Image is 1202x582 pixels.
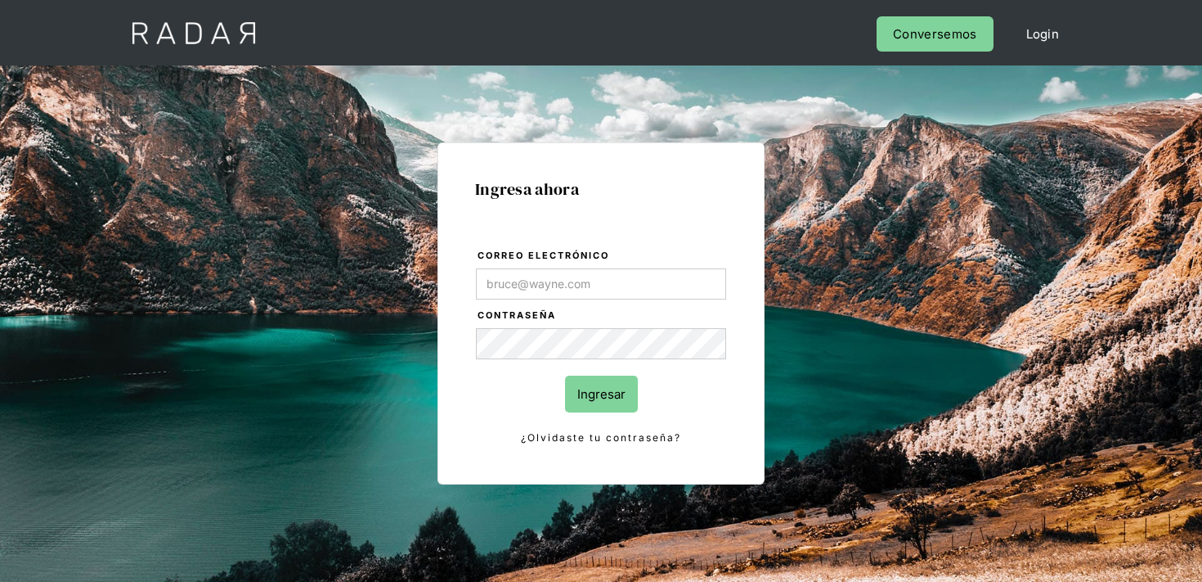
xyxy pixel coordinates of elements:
[475,180,727,198] h1: Ingresa ahora
[478,248,726,264] label: Correo electrónico
[565,376,638,413] input: Ingresar
[476,429,726,447] a: ¿Olvidaste tu contraseña?
[475,247,727,447] form: Login Form
[877,16,993,52] a: Conversemos
[476,268,726,300] input: bruce@wayne.com
[478,308,726,324] label: Contraseña
[1010,16,1076,52] a: Login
